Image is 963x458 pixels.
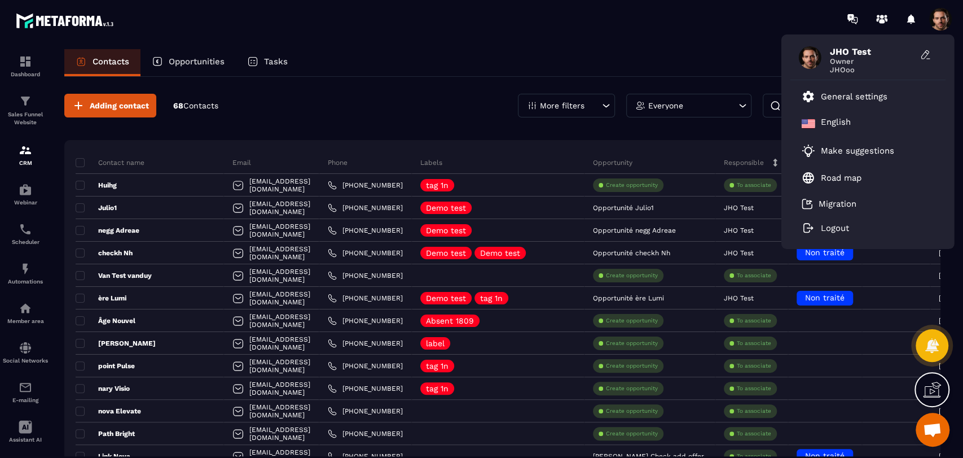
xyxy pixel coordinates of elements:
p: Opportunity [593,158,632,167]
a: [PHONE_NUMBER] [328,316,403,325]
p: To associate [737,317,771,325]
p: Create opportunity [606,385,658,392]
p: tag 1n [426,385,448,392]
p: JHO Test [724,226,754,234]
p: Create opportunity [606,407,658,415]
p: To associate [737,181,771,189]
span: Contacts [183,101,218,110]
p: Huihg [76,181,117,190]
a: emailemailE-mailing [3,372,48,412]
p: Logout [821,223,849,233]
p: Create opportunity [606,339,658,347]
p: Everyone [648,102,683,110]
p: Create opportunity [606,430,658,438]
p: tag 1n [426,362,448,370]
a: [PHONE_NUMBER] [328,203,403,212]
p: Demo test [426,294,466,302]
p: checkh Nh [76,248,133,258]
p: nova Elevate [76,407,141,416]
a: formationformationSales Funnel Website [3,86,48,135]
a: automationsautomationsMember area [3,293,48,333]
a: [PHONE_NUMBER] [328,226,403,235]
a: Migration [802,198,856,210]
p: Opportunities [169,56,225,67]
a: Road map [802,171,861,185]
p: General settings [821,91,887,102]
p: Demo test [480,249,520,257]
p: More filters [540,102,584,110]
img: automations [19,183,32,197]
button: Adding contact [64,94,156,117]
p: Opportunité checkh Nh [593,249,670,257]
p: Assistant AI [3,437,48,443]
p: ère Lumi [76,294,126,303]
p: Demo test [426,226,466,234]
img: automations [19,302,32,315]
a: [PHONE_NUMBER] [328,294,403,303]
span: JHO Test [830,46,914,57]
p: Webinar [3,199,48,206]
p: CRM [3,160,48,166]
p: Road map [821,173,861,183]
a: Opportunities [140,49,236,76]
a: Assistant AI [3,412,48,451]
p: tag 1n [426,181,448,189]
a: [PHONE_NUMBER] [328,429,403,438]
p: Create opportunity [606,362,658,370]
a: schedulerschedulerScheduler [3,214,48,254]
a: [PHONE_NUMBER] [328,384,403,393]
a: formationformationDashboard [3,46,48,86]
span: Owner [830,57,914,66]
p: negg Adreae [76,226,139,235]
a: [PHONE_NUMBER] [328,248,403,258]
p: Phone [328,158,348,167]
a: automationsautomationsAutomations [3,254,48,293]
img: formation [19,143,32,157]
p: Email [232,158,251,167]
p: To associate [737,339,771,347]
p: Opportunité Julio1 [593,204,654,212]
p: To associate [737,362,771,370]
a: social-networksocial-networkSocial Networks [3,333,48,372]
p: To associate [737,385,771,392]
p: 68 [173,101,218,111]
a: [PHONE_NUMBER] [328,271,403,280]
p: Absent 1809 [426,317,474,325]
p: To associate [737,430,771,438]
p: Van Test vanduy [76,271,152,280]
a: [PHONE_NUMBER] [328,361,403,370]
a: Tasks [236,49,299,76]
p: Contact name [76,158,144,167]
a: Make suggestions [802,144,920,158]
p: Social Networks [3,357,48,364]
p: Contacts [93,56,129,67]
p: Migration [819,199,856,209]
p: Julio1 [76,203,117,212]
img: email [19,381,32,394]
p: To associate [737,272,771,280]
p: [PERSON_NAME] [76,339,156,348]
p: Tasks [264,56,288,67]
span: Adding contact [90,100,149,111]
p: JHO Test [724,204,754,212]
p: Demo test [426,204,466,212]
a: Contacts [64,49,140,76]
p: Automations [3,278,48,285]
img: scheduler [19,223,32,236]
p: Create opportunity [606,181,658,189]
p: Âge Nouvel [76,316,135,325]
p: Dashboard [3,71,48,77]
p: Create opportunity [606,272,658,280]
span: JHOoo [830,66,914,74]
p: JHO Test [724,249,754,257]
p: point Pulse [76,361,135,370]
p: Labels [420,158,442,167]
p: label [426,339,445,347]
a: [PHONE_NUMBER] [328,339,403,348]
p: Scheduler [3,239,48,245]
span: Non traité [805,248,845,257]
p: Sales Funnel Website [3,111,48,127]
p: Create opportunity [606,317,658,325]
img: formation [19,55,32,68]
p: Member area [3,318,48,324]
